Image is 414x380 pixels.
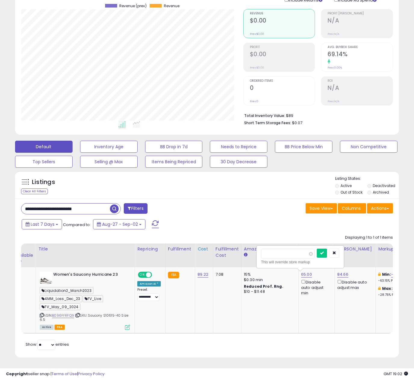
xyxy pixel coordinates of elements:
div: Clear All Filters [21,188,48,194]
div: seller snap | | [6,371,104,377]
span: Ordered Items [250,79,315,83]
small: Prev: 0 [250,100,258,103]
label: Out of Stock [341,190,363,195]
div: Amazon AI * [137,281,161,287]
a: 89.22 [198,271,208,277]
button: BB Price Below Min [275,141,332,153]
button: Top Sellers [15,156,73,168]
small: Prev: N/A [328,100,339,103]
img: 41YQgkBTswL._SL40_.jpg [40,272,52,284]
small: FBA [168,272,179,278]
div: 15% [244,272,294,277]
h2: N/A [328,17,393,25]
b: Max: [382,286,393,291]
span: Revenue (prev) [119,4,147,8]
button: Save View [306,203,337,213]
label: Archived [373,190,389,195]
h2: 0 [250,84,315,93]
a: -27.28 [393,286,405,292]
span: | SKU: Saucony S10615-40 Size 6.5 [40,313,128,322]
div: Repricing [137,246,163,252]
span: Compared to: [63,222,91,228]
button: Filters [124,203,147,214]
button: Non Competitive [340,141,397,153]
button: Default [15,141,73,153]
span: All listings currently available for purchase on Amazon [40,325,54,330]
li: $89 [244,112,388,119]
span: Revenue [250,12,315,15]
button: Last 7 Days [22,219,62,229]
span: Avg. Buybox Share [328,46,393,49]
span: ROI [328,79,393,83]
span: Show: entries [26,342,69,347]
a: Terms of Use [51,371,77,377]
div: ASIN: [40,272,130,329]
span: OFF [151,272,161,277]
p: Listing States: [335,176,399,182]
button: 30 Day Decrease [210,156,267,168]
small: Prev: N/A [328,32,339,36]
div: Fulfillment [168,246,192,252]
a: Privacy Policy [78,371,104,377]
div: $10 - $11.48 [244,289,294,294]
a: B096FFRFQ9 [52,313,74,318]
a: 84.66 [337,271,348,277]
div: [PERSON_NAME] [337,246,373,252]
span: FV_May_09_2024 [40,303,80,310]
button: Columns [338,203,366,213]
b: Min: [382,271,391,277]
div: Displaying 1 to 1 of 1 items [345,235,393,241]
span: $0.07 [292,120,302,126]
b: Reduced Prof. Rng. [244,284,283,289]
button: Needs to Reprice [210,141,267,153]
a: 65.00 [301,271,312,277]
button: Actions [367,203,393,213]
button: Inventory Age [80,141,138,153]
div: Title [38,246,132,252]
label: Deactivated [373,183,395,188]
div: 7.08 [216,272,237,277]
div: 1 [14,272,31,277]
span: Last 7 Days [31,221,54,227]
div: Fulfillment Cost [216,246,239,259]
h2: 69.14% [328,51,393,59]
label: Active [341,183,352,188]
strong: Copyright [6,371,28,377]
span: FV_Live [83,295,103,302]
button: Items Being Repriced [145,156,203,168]
span: 2025-09-10 19:02 GMT [384,371,408,377]
div: $0.30 min [244,277,294,283]
span: Revenue [164,4,179,8]
b: Women's Saucony Hurricane 23 [53,272,126,279]
div: FBA Available Qty [14,246,33,265]
span: FBA [54,325,65,330]
div: Cost [198,246,210,252]
small: Prev: $0.00 [250,32,264,36]
button: BB Drop in 7d [145,141,203,153]
small: Amazon Fees. [244,252,247,258]
h5: Listings [32,178,55,186]
b: Short Term Storage Fees: [244,120,291,125]
h2: $0.00 [250,17,315,25]
span: Profit [250,46,315,49]
span: 4MM_Loss_Dec_23 [40,295,82,302]
small: Prev: $0.00 [250,66,264,69]
span: Columns [342,205,361,211]
h2: $0.00 [250,51,315,59]
h2: N/A [328,84,393,93]
a: -46.01 [391,271,403,277]
span: Aug-27 - Sep-02 [102,221,138,227]
span: Liquidation2_March2023 [40,287,93,294]
b: Total Inventory Value: [244,113,285,118]
small: Prev: 0.00% [328,66,342,69]
button: Aug-27 - Sep-02 [93,219,145,229]
div: This will override store markup [261,259,339,265]
div: Disable auto adjust min [301,279,330,296]
div: Disable auto adjust max [337,279,371,290]
span: Profit [PERSON_NAME] [328,12,393,15]
div: Amazon Fees [244,246,296,252]
button: Selling @ Max [80,156,138,168]
span: ON [139,272,146,277]
div: Preset: [137,288,161,301]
